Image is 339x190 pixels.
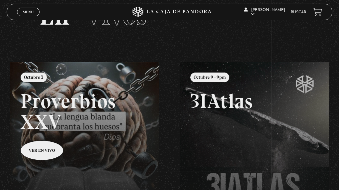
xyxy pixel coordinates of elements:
span: Menu [23,10,34,14]
a: View your shopping cart [313,8,322,17]
span: Cerrar [21,16,36,20]
a: Buscar [291,10,306,14]
span: [PERSON_NAME] [244,8,285,16]
h2: En [39,2,300,29]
